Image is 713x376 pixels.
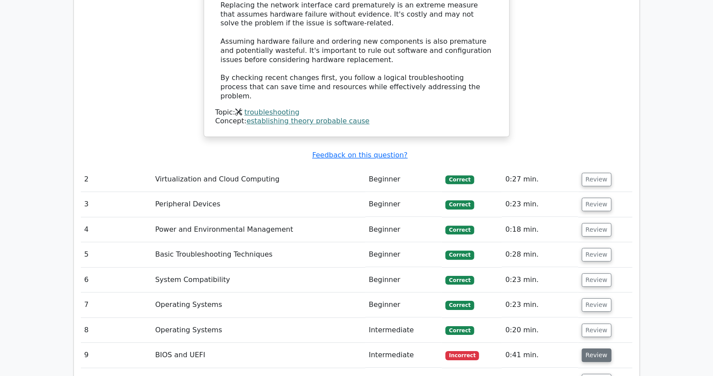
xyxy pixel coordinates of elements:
a: establishing theory probable cause [247,117,369,125]
td: Beginner [365,242,442,267]
td: Beginner [365,192,442,217]
td: Beginner [365,167,442,192]
span: Correct [445,326,474,335]
td: 6 [81,268,152,292]
td: 0:23 min. [502,192,578,217]
td: 0:23 min. [502,292,578,317]
span: Incorrect [445,351,479,360]
td: Operating Systems [152,292,365,317]
td: System Compatibility [152,268,365,292]
td: 0:27 min. [502,167,578,192]
button: Review [582,273,612,287]
button: Review [582,173,612,186]
button: Review [582,298,612,312]
td: Beginner [365,292,442,317]
td: 9 [81,343,152,368]
div: Topic: [216,108,498,117]
span: Correct [445,301,474,310]
td: 7 [81,292,152,317]
td: 0:18 min. [502,217,578,242]
td: 3 [81,192,152,217]
td: Virtualization and Cloud Computing [152,167,365,192]
td: Intermediate [365,343,442,368]
td: 0:23 min. [502,268,578,292]
td: Operating Systems [152,318,365,343]
td: Beginner [365,268,442,292]
span: Correct [445,276,474,285]
button: Review [582,348,612,362]
button: Review [582,324,612,337]
td: Basic Troubleshooting Techniques [152,242,365,267]
td: 0:28 min. [502,242,578,267]
span: Correct [445,251,474,259]
td: Beginner [365,217,442,242]
div: Concept: [216,117,498,126]
td: 5 [81,242,152,267]
td: Peripheral Devices [152,192,365,217]
a: troubleshooting [244,108,299,116]
td: 2 [81,167,152,192]
button: Review [582,223,612,237]
td: Intermediate [365,318,442,343]
td: 4 [81,217,152,242]
span: Correct [445,200,474,209]
td: BIOS and UEFI [152,343,365,368]
span: Correct [445,175,474,184]
span: Correct [445,226,474,234]
a: Feedback on this question? [312,151,407,159]
td: 0:41 min. [502,343,578,368]
button: Review [582,198,612,211]
td: 0:20 min. [502,318,578,343]
td: Power and Environmental Management [152,217,365,242]
td: 8 [81,318,152,343]
button: Review [582,248,612,261]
